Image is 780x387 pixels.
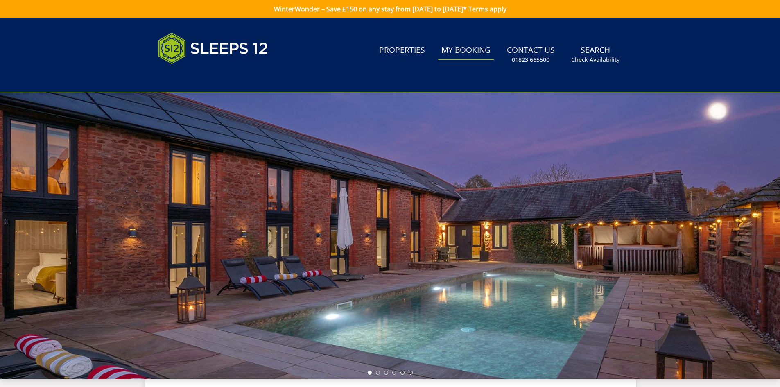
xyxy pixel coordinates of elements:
[504,41,558,68] a: Contact Us01823 665500
[438,41,494,60] a: My Booking
[376,41,428,60] a: Properties
[571,56,619,64] small: Check Availability
[154,74,240,81] iframe: Customer reviews powered by Trustpilot
[512,56,549,64] small: 01823 665500
[158,28,268,69] img: Sleeps 12
[568,41,623,68] a: SearchCheck Availability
